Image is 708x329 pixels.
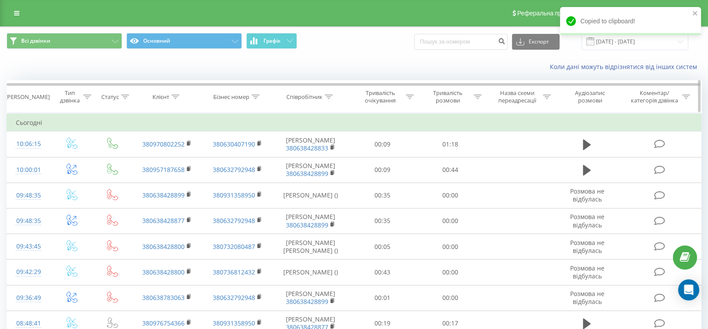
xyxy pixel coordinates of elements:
div: 09:48:35 [16,187,41,204]
td: [PERSON_NAME] () [273,183,348,208]
span: Реферальна програма [517,10,582,17]
div: Copied to clipboard! [560,7,701,35]
td: Сьогодні [7,114,701,132]
div: Коментар/категорія дзвінка [628,89,680,104]
td: 00:05 [348,234,416,260]
td: [PERSON_NAME] [273,208,348,234]
a: 380630407190 [213,140,255,148]
span: Розмова не відбулась [570,238,604,255]
span: Розмова не відбулась [570,187,604,203]
td: [PERSON_NAME] () [273,260,348,285]
a: 380632792948 [213,216,255,225]
div: Назва схеми переадресації [493,89,541,104]
div: 10:06:15 [16,135,41,153]
span: Всі дзвінки [21,37,50,44]
span: Розмова не відбулась [570,289,604,306]
div: 09:43:45 [16,238,41,255]
td: 00:09 [348,157,416,183]
a: 380638428800 [142,268,185,276]
div: Тривалість розмови [424,89,471,104]
a: 380632792948 [213,293,255,302]
button: Графік [246,33,297,49]
a: 380638428877 [142,216,185,225]
td: 00:44 [416,157,484,183]
a: 380976754366 [142,319,185,327]
div: Open Intercom Messenger [678,279,699,300]
a: 380931358950 [213,191,255,199]
td: 00:00 [416,285,484,311]
td: 00:35 [348,183,416,208]
td: 00:35 [348,208,416,234]
a: 380638428833 [286,144,328,152]
span: Розмова не відбулась [570,212,604,229]
td: [PERSON_NAME] [273,132,348,157]
div: Статус [101,93,119,101]
div: Тип дзвінка [58,89,82,104]
td: 00:00 [416,183,484,208]
div: 09:42:29 [16,263,41,281]
a: 380736812432 [213,268,255,276]
div: Бізнес номер [213,93,249,101]
td: 00:43 [348,260,416,285]
div: Клієнт [152,93,169,101]
a: 380931358950 [213,319,255,327]
td: 00:00 [416,260,484,285]
td: 00:00 [416,234,484,260]
a: 380638428800 [142,242,185,251]
button: close [692,10,698,18]
td: 00:01 [348,285,416,311]
button: Всі дзвінки [7,33,122,49]
td: 00:09 [348,132,416,157]
td: 01:18 [416,132,484,157]
a: 380970802252 [142,140,185,148]
div: 09:48:35 [16,212,41,230]
div: Аудіозапис розмови [563,89,618,104]
td: [PERSON_NAME] [273,157,348,183]
a: 380732080487 [213,242,255,251]
a: Коли дані можуть відрізнятися вiд інших систем [550,62,701,71]
div: [PERSON_NAME] [5,93,50,101]
input: Пошук за номером [414,34,508,50]
a: 380638428899 [142,191,185,199]
a: 380638428899 [286,169,328,178]
td: 00:00 [416,208,484,234]
a: 380638428899 [286,221,328,229]
div: Співробітник [286,93,322,101]
button: Основний [126,33,242,49]
div: 09:36:49 [16,289,41,307]
span: Розмова не відбулась [570,264,604,280]
td: [PERSON_NAME] [PERSON_NAME] () [273,234,348,260]
div: Тривалість очікування [356,89,404,104]
a: 380638783063 [142,293,185,302]
a: 380638428899 [286,297,328,306]
a: 380632792948 [213,165,255,174]
div: 10:00:01 [16,161,41,179]
span: Графік [263,38,281,44]
td: [PERSON_NAME] [273,285,348,311]
a: 380957187658 [142,165,185,174]
button: Експорт [512,34,560,50]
